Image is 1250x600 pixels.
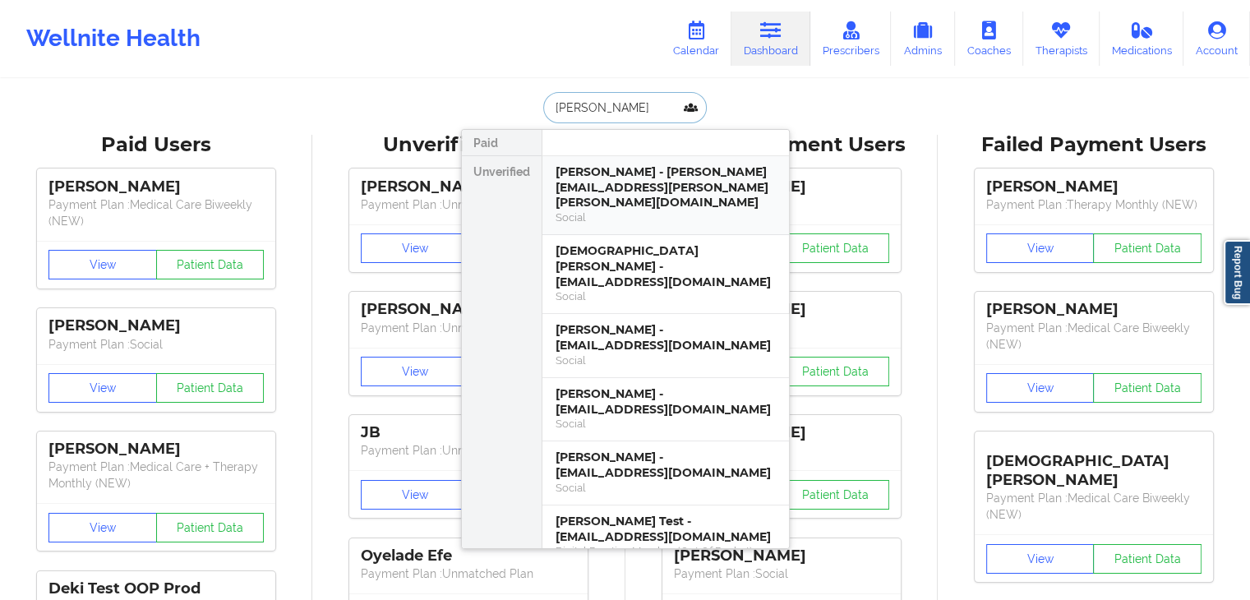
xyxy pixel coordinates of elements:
[48,178,264,196] div: [PERSON_NAME]
[48,513,157,542] button: View
[986,300,1202,319] div: [PERSON_NAME]
[556,514,776,544] div: [PERSON_NAME] Test - [EMAIL_ADDRESS][DOMAIN_NAME]
[156,373,265,403] button: Patient Data
[556,322,776,353] div: [PERSON_NAME] - [EMAIL_ADDRESS][DOMAIN_NAME]
[361,423,576,442] div: JB
[986,320,1202,353] p: Payment Plan : Medical Care Biweekly (NEW)
[1093,233,1202,263] button: Patient Data
[556,164,776,210] div: [PERSON_NAME] - [PERSON_NAME][EMAIL_ADDRESS][PERSON_NAME][PERSON_NAME][DOMAIN_NAME]
[674,565,889,582] p: Payment Plan : Social
[661,12,731,66] a: Calendar
[556,210,776,224] div: Social
[48,196,264,229] p: Payment Plan : Medical Care Biweekly (NEW)
[986,490,1202,523] p: Payment Plan : Medical Care Biweekly (NEW)
[556,386,776,417] div: [PERSON_NAME] - [EMAIL_ADDRESS][DOMAIN_NAME]
[361,320,576,336] p: Payment Plan : Unmatched Plan
[361,480,469,510] button: View
[156,250,265,279] button: Patient Data
[361,233,469,263] button: View
[781,233,889,263] button: Patient Data
[361,565,576,582] p: Payment Plan : Unmatched Plan
[986,233,1095,263] button: View
[556,353,776,367] div: Social
[1100,12,1184,66] a: Medications
[556,450,776,480] div: [PERSON_NAME] - [EMAIL_ADDRESS][DOMAIN_NAME]
[462,130,542,156] div: Paid
[556,417,776,431] div: Social
[731,12,810,66] a: Dashboard
[949,132,1238,158] div: Failed Payment Users
[361,178,576,196] div: [PERSON_NAME]
[781,480,889,510] button: Patient Data
[361,357,469,386] button: View
[48,440,264,459] div: [PERSON_NAME]
[48,250,157,279] button: View
[986,196,1202,213] p: Payment Plan : Therapy Monthly (NEW)
[48,459,264,492] p: Payment Plan : Medical Care + Therapy Monthly (NEW)
[48,336,264,353] p: Payment Plan : Social
[361,442,576,459] p: Payment Plan : Unmatched Plan
[781,357,889,386] button: Patient Data
[986,178,1202,196] div: [PERSON_NAME]
[324,132,613,158] div: Unverified Users
[48,316,264,335] div: [PERSON_NAME]
[361,547,576,565] div: Oyelade Efe
[156,513,265,542] button: Patient Data
[986,373,1095,403] button: View
[1093,544,1202,574] button: Patient Data
[556,544,776,558] div: Digital Practice Member (Out Of Pocket)
[810,12,892,66] a: Prescribers
[891,12,955,66] a: Admins
[1093,373,1202,403] button: Patient Data
[556,243,776,289] div: [DEMOGRAPHIC_DATA][PERSON_NAME] - [EMAIL_ADDRESS][DOMAIN_NAME]
[1183,12,1250,66] a: Account
[48,579,264,598] div: Deki Test OOP Prod
[986,440,1202,490] div: [DEMOGRAPHIC_DATA][PERSON_NAME]
[986,544,1095,574] button: View
[48,373,157,403] button: View
[674,547,889,565] div: [PERSON_NAME]
[361,300,576,319] div: [PERSON_NAME]
[12,132,301,158] div: Paid Users
[955,12,1023,66] a: Coaches
[556,481,776,495] div: Social
[1023,12,1100,66] a: Therapists
[1224,240,1250,305] a: Report Bug
[361,196,576,213] p: Payment Plan : Unmatched Plan
[556,289,776,303] div: Social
